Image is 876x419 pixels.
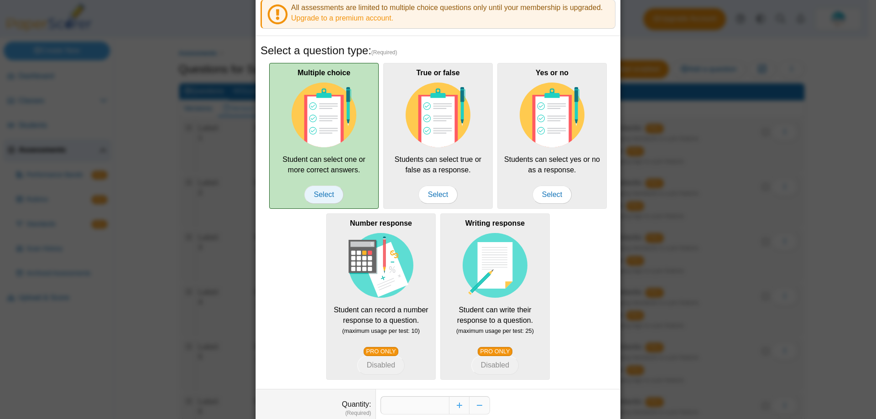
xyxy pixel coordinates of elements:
[383,63,493,209] div: Students can select true or false as a response.
[364,347,398,356] a: PRO ONLY
[478,347,512,356] a: PRO ONLY
[449,396,469,414] button: Increase
[456,327,534,334] small: (maximum usage per test: 25)
[342,327,420,334] small: (maximum usage per test: 10)
[418,186,458,204] span: Select
[326,213,436,380] div: Student can record a number response to a question.
[481,361,509,369] span: Disabled
[297,69,350,77] b: Multiple choice
[416,69,459,77] b: True or false
[261,409,371,417] dfn: (Required)
[440,213,550,380] div: Student can write their response to a question.
[357,356,405,374] button: Number response Student can record a number response to a question. (maximum usage per test: 10) ...
[532,186,572,204] span: Select
[471,356,519,374] button: Writing response Student can write their response to a question. (maximum usage per test: 25) PRO...
[536,69,568,77] b: Yes or no
[406,83,470,147] img: item-type-multiple-choice.svg
[342,400,371,408] label: Quantity
[269,63,379,209] div: Student can select one or more correct answers.
[497,63,607,209] div: Students can select yes or no as a response.
[465,219,525,227] b: Writing response
[463,233,527,298] img: item-type-writing-response.svg
[371,49,397,57] span: (Required)
[261,43,615,58] h5: Select a question type:
[292,83,356,147] img: item-type-multiple-choice.svg
[291,14,393,22] a: Upgrade to a premium account.
[367,361,395,369] span: Disabled
[350,219,412,227] b: Number response
[469,396,490,414] button: Decrease
[520,83,584,147] img: item-type-multiple-choice.svg
[349,233,413,298] img: item-type-number-response.svg
[304,186,344,204] span: Select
